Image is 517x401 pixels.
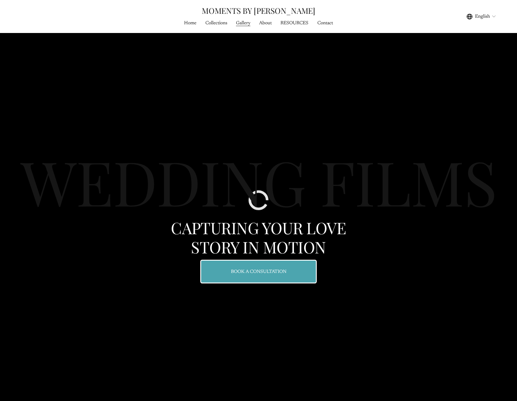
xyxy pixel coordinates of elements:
a: Collections [205,19,227,27]
span: English [475,13,490,20]
a: Contact [317,19,333,27]
h1: WEDDING FILMS [21,151,497,212]
a: About [259,19,272,27]
a: folder dropdown [236,19,250,27]
a: BOOK A CONSULTATION [200,260,317,283]
a: MOMENTS BY [PERSON_NAME] [202,5,315,16]
div: language picker [467,12,497,20]
span: Gallery [236,19,250,27]
a: Home [184,19,196,27]
a: RESOURCES [280,19,308,27]
span: CAPTURING YOUR LOVE STORY IN MOTION [171,217,350,257]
